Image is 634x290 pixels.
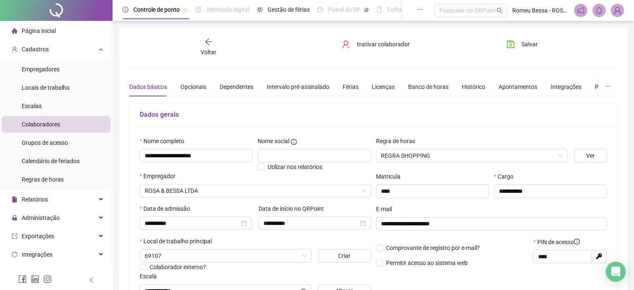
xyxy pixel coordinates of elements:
span: Criar [338,251,351,260]
div: Dependentes [220,82,253,91]
span: linkedin [31,275,39,283]
span: file [12,197,18,202]
span: facebook [18,275,27,283]
span: Painel do DP [328,6,361,13]
span: sun [257,7,263,13]
span: Escalas [22,103,42,109]
span: Grupos de acesso [22,139,68,146]
span: PIN de acesso [537,237,580,247]
span: user-delete [342,40,350,48]
span: search [496,8,503,14]
label: Cargo [494,172,519,181]
span: Cadastros [22,46,49,53]
div: Apontamentos [499,82,537,91]
span: Utilizar nos relatórios [268,164,322,170]
span: instagram [43,275,52,283]
label: Matrícula [376,172,406,181]
span: Permitir acesso ao sistema web [386,260,468,266]
span: Ver [586,151,595,160]
span: file-done [195,7,201,13]
label: Data de admissão [140,204,195,213]
span: Colaboradores [22,121,60,128]
label: Local de trabalho principal [140,237,217,246]
span: pushpin [364,8,369,13]
span: dashboard [317,7,323,13]
span: Administração [22,214,60,221]
div: Integrações [551,82,581,91]
span: lock [12,215,18,221]
span: Locais de trabalho [22,84,70,91]
span: Colaborador externo? [150,264,206,270]
div: Banco de horas [408,82,449,91]
span: pushpin [183,8,188,13]
span: left [88,277,94,283]
span: Regras de horas [22,176,64,183]
span: Salvar [521,40,538,49]
span: Calendário de feriados [22,158,80,164]
div: Intervalo pré-assinalado [267,82,329,91]
div: Dados básicos [129,82,167,91]
span: ellipsis [417,7,423,13]
label: Empregador [140,171,181,181]
span: Admissão digital [206,6,249,13]
div: Histórico [462,82,485,91]
span: clock-circle [123,7,128,13]
span: user-add [12,46,18,52]
span: Folha de pagamento [387,6,441,13]
div: Open Intercom Messenger [606,262,626,282]
label: Regra de horas [376,136,421,146]
span: info-circle [574,239,580,245]
span: Gestão de férias [268,6,310,13]
span: home [12,28,18,34]
span: arrow-left [204,38,213,46]
label: Escala [140,272,162,281]
span: info-circle [291,139,297,145]
label: Data de início no QRPoint [258,204,329,213]
img: 94322 [611,4,624,17]
span: ROSA & BESSA LTDA [145,184,366,197]
span: Voltar [200,49,216,55]
span: book [376,7,382,13]
label: E-mail [376,204,397,214]
div: Opcionais [180,82,206,91]
span: export [12,233,18,239]
span: notification [577,7,584,14]
span: save [506,40,515,48]
button: Criar [318,249,371,262]
button: Ver [574,149,607,162]
span: 69107 [145,250,306,262]
button: Inativar colaborador [336,38,416,51]
button: Salvar [500,38,544,51]
span: Nome social [258,136,289,146]
span: Romeu Bessa - ROSA & BESSA LTDA [512,6,569,15]
span: Página inicial [22,28,56,34]
span: Gestão de holerites [22,270,71,276]
span: REGRA SHOPPING [381,149,562,162]
span: Controle de ponto [133,6,180,13]
div: Preferências [595,82,627,91]
label: Nome completo [140,136,190,146]
span: sync [12,252,18,257]
button: ellipsis [598,77,617,96]
span: ellipsis [605,83,611,89]
h5: Dados gerais [140,110,607,120]
span: Inativar colaborador [357,40,410,49]
span: Exportações [22,233,54,240]
span: Comprovante de registro por e-mail? [386,245,480,251]
div: Férias [343,82,358,91]
div: Licenças [372,82,395,91]
span: Empregadores [22,66,60,73]
span: bell [595,7,603,14]
span: Integrações [22,251,53,258]
span: Relatórios [22,196,48,203]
